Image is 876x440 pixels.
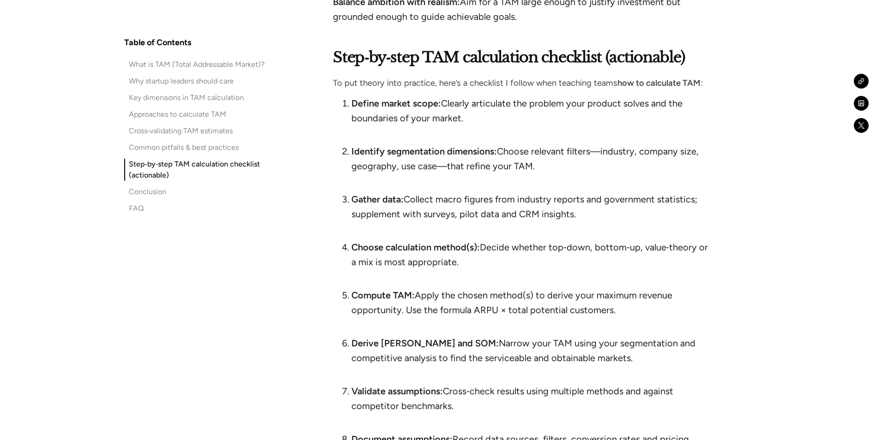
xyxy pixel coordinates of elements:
div: What is TAM (Total Addressable Market)? [129,59,265,70]
li: Clearly articulate the problem your product solves and the boundaries of your market. [351,96,709,140]
p: To put theory into practice, here’s a checklist I follow when teaching teams : [333,76,709,90]
a: Conclusion [124,186,270,197]
li: Choose relevant filters—industry, company size, geography, use case—that refine your TAM. [351,144,709,188]
li: Decide whether top‑down, bottom‑up, value‑theory or a mix is most appropriate. [351,240,709,284]
strong: Compute TAM: [351,290,415,301]
div: FAQ [129,203,144,214]
li: Narrow your TAM using your segmentation and competitive analysis to find the serviceable and obta... [351,336,709,380]
a: Cross‑validating TAM estimates [124,125,270,137]
div: Step‑by‑step TAM calculation checklist (actionable) [129,159,270,181]
li: Cross‑check results using multiple methods and against competitor benchmarks. [351,384,709,428]
strong: how to calculate TAM [617,78,701,88]
a: Why startup leaders should care [124,76,270,87]
div: Why startup leaders should care [129,76,234,87]
div: Cross‑validating TAM estimates [129,125,233,137]
strong: Identify segmentation dimensions: [351,146,497,157]
div: Approaches to calculate TAM [129,109,226,120]
div: Common pitfalls & best practices [129,142,239,153]
li: Collect macro figures from industry reports and government statistics; supplement with surveys, p... [351,192,709,236]
strong: Gather data: [351,194,404,205]
a: Step‑by‑step TAM calculation checklist (actionable) [124,159,270,181]
strong: Choose calculation method(s): [351,242,480,253]
strong: Validate assumptions: [351,386,443,397]
a: Approaches to calculate TAM [124,109,270,120]
strong: Define market scope: [351,98,441,109]
li: Apply the chosen method(s) to derive your maximum revenue opportunity. Use the formula ARPU × tot... [351,288,709,332]
a: Key dimensions in TAM calculation [124,92,270,103]
a: Common pitfalls & best practices [124,142,270,153]
div: Key dimensions in TAM calculation [129,92,244,103]
h4: Table of Contents [124,37,191,48]
strong: Step‑by‑step TAM calculation checklist (actionable) [333,48,685,66]
strong: Derive [PERSON_NAME] and SOM: [351,338,499,349]
a: What is TAM (Total Addressable Market)? [124,59,270,70]
a: FAQ [124,203,270,214]
div: Conclusion [129,186,166,197]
